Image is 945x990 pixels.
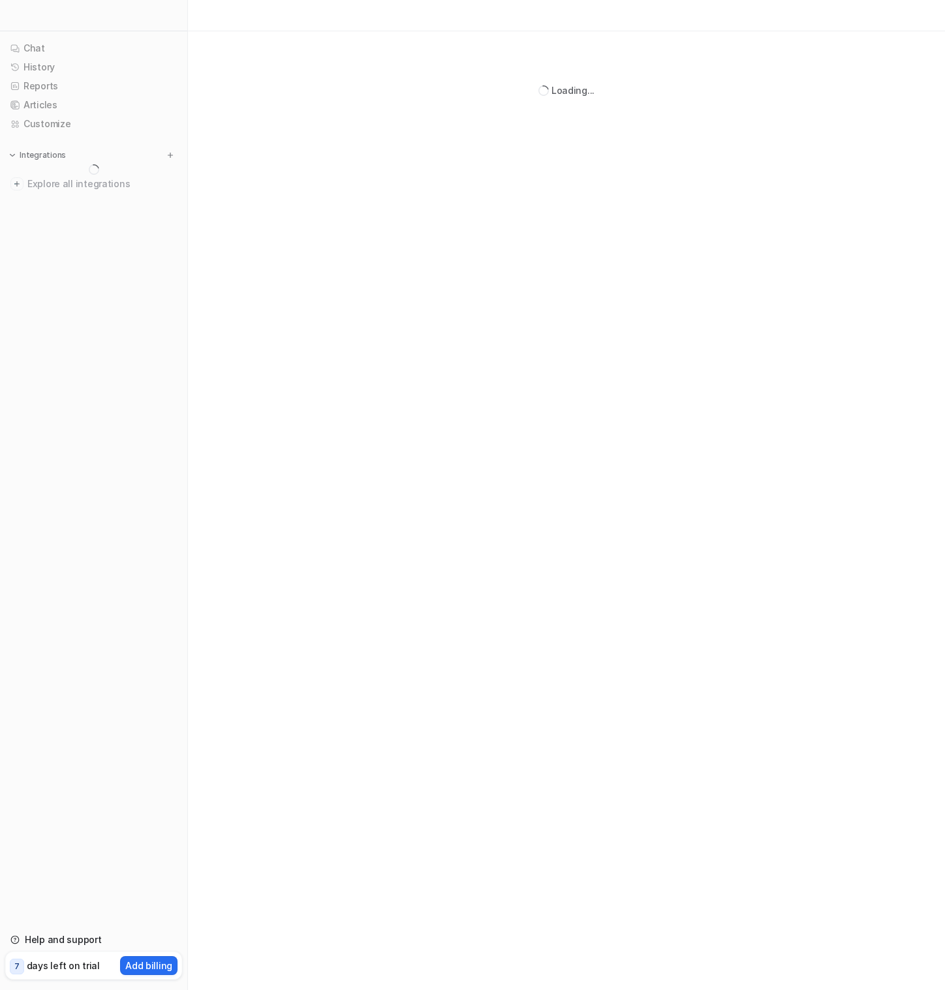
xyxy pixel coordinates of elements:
p: Integrations [20,150,66,160]
div: Loading... [551,83,595,97]
img: explore all integrations [10,177,23,190]
a: Chat [5,39,182,57]
a: Customize [5,115,182,133]
p: 7 [14,961,20,972]
p: days left on trial [27,959,100,972]
button: Integrations [5,149,70,162]
img: expand menu [8,151,17,160]
a: Help and support [5,931,182,949]
img: menu_add.svg [166,151,175,160]
p: Add billing [125,959,172,972]
a: Explore all integrations [5,175,182,193]
span: Explore all integrations [27,173,177,194]
a: Reports [5,77,182,95]
button: Add billing [120,956,178,975]
a: History [5,58,182,76]
a: Articles [5,96,182,114]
